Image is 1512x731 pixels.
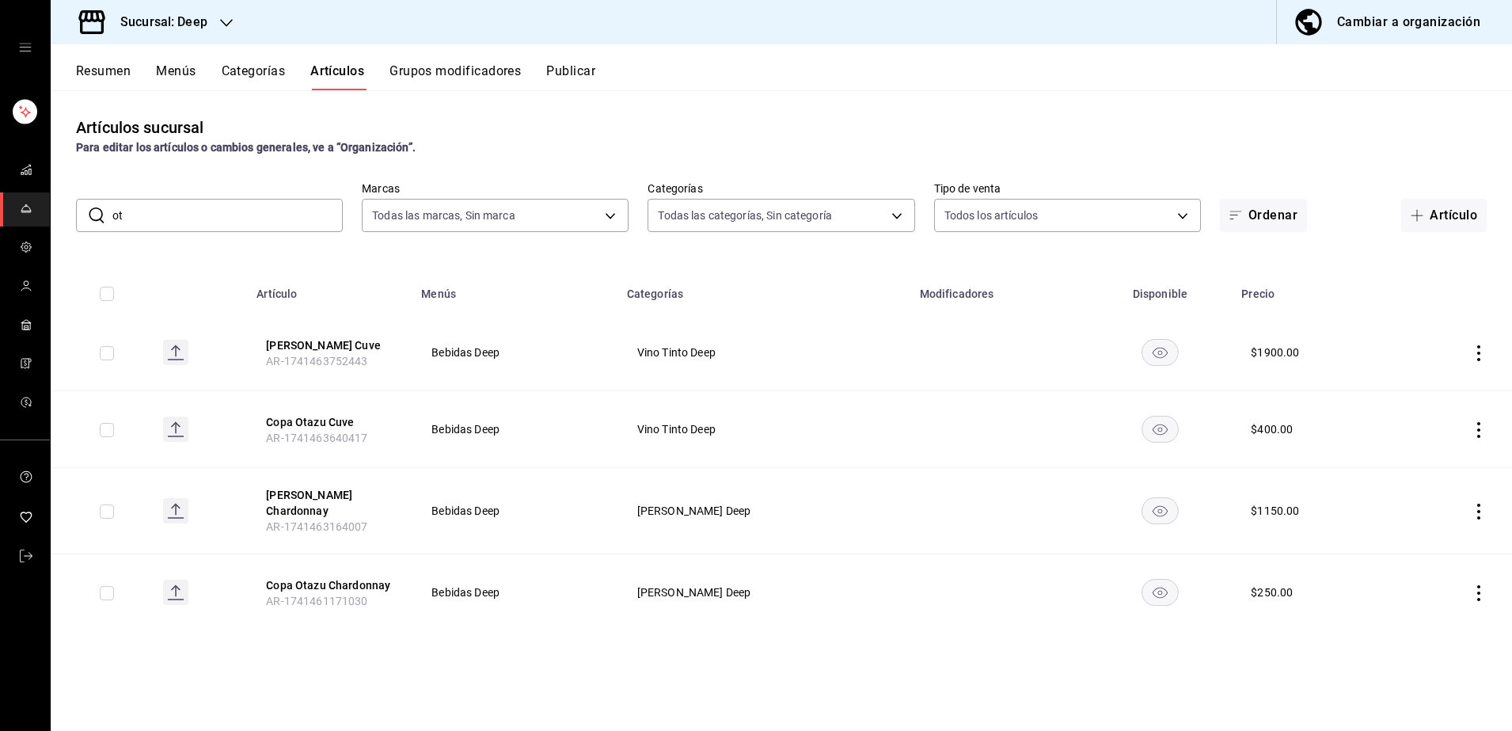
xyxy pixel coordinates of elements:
[1142,497,1179,524] button: availability-product
[431,505,597,516] span: Bebidas Deep
[108,13,207,32] h3: Sucursal: Deep
[247,264,412,314] th: Artículo
[1251,584,1293,600] div: $ 250.00
[1471,422,1487,438] button: actions
[1142,339,1179,366] button: availability-product
[934,183,1201,194] label: Tipo de venta
[1337,11,1480,33] div: Cambiar a organización
[617,264,910,314] th: Categorías
[1251,421,1293,437] div: $ 400.00
[19,41,32,54] button: open drawer
[648,183,914,194] label: Categorías
[222,63,286,90] button: Categorías
[637,505,891,516] span: [PERSON_NAME] Deep
[944,207,1039,223] span: Todos los artículos
[266,487,393,519] button: edit-product-location
[1088,264,1232,314] th: Disponible
[1220,199,1307,232] button: Ordenar
[412,264,617,314] th: Menús
[266,355,367,367] span: AR-1741463752443
[266,432,367,444] span: AR-1741463640417
[637,587,891,598] span: [PERSON_NAME] Deep
[431,587,597,598] span: Bebidas Deep
[1471,504,1487,520] button: actions
[1251,345,1299,360] div: $ 1900.00
[112,200,343,231] input: Buscar artículo
[637,424,891,435] span: Vino Tinto Deep
[658,207,832,223] span: Todas las categorías, Sin categoría
[431,347,597,358] span: Bebidas Deep
[1401,199,1487,232] button: Artículo
[310,63,364,90] button: Artículos
[156,63,196,90] button: Menús
[266,577,393,593] button: edit-product-location
[266,595,367,607] span: AR-1741461171030
[637,347,891,358] span: Vino Tinto Deep
[1251,503,1299,519] div: $ 1150.00
[1232,264,1397,314] th: Precio
[362,183,629,194] label: Marcas
[1471,585,1487,601] button: actions
[266,337,393,353] button: edit-product-location
[266,520,367,533] span: AR-1741463164007
[76,63,1512,90] div: navigation tabs
[389,63,521,90] button: Grupos modificadores
[372,207,515,223] span: Todas las marcas, Sin marca
[76,63,131,90] button: Resumen
[546,63,595,90] button: Publicar
[1142,579,1179,606] button: availability-product
[76,141,416,154] strong: Para editar los artículos o cambios generales, ve a “Organización”.
[431,424,597,435] span: Bebidas Deep
[1471,345,1487,361] button: actions
[266,414,393,430] button: edit-product-location
[1142,416,1179,443] button: availability-product
[910,264,1088,314] th: Modificadores
[76,116,203,139] div: Artículos sucursal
